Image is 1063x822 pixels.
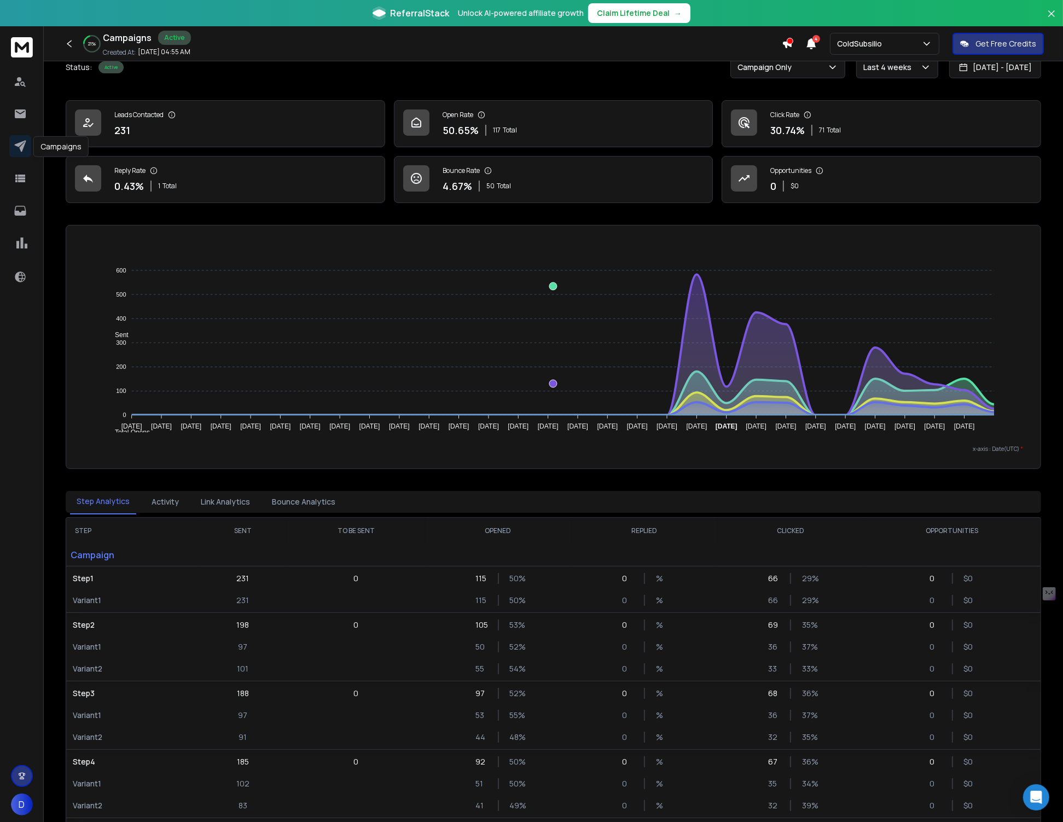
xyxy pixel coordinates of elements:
button: Bounce Analytics [265,490,342,514]
p: 66 [768,595,779,606]
p: % [656,663,667,674]
p: 0 [622,641,633,652]
tspan: [DATE] [925,422,945,430]
p: % [656,641,667,652]
p: Variant 2 [73,663,192,674]
p: 55 [476,663,487,674]
p: 231 [114,123,130,138]
tspan: [DATE] [241,422,262,430]
p: 41 [476,800,487,811]
p: Last 4 weeks [863,62,916,73]
a: Leads Contacted231 [66,100,385,147]
tspan: [DATE] [954,422,975,430]
tspan: [DATE] [330,422,351,430]
th: REPLIED [571,518,717,544]
tspan: 500 [117,291,126,298]
p: Variant 2 [73,732,192,743]
a: Open Rate50.65%117Total [394,100,713,147]
p: 51 [476,778,487,789]
p: 39 % [802,800,813,811]
span: 71 [819,126,824,135]
a: Click Rate30.74%71Total [722,100,1041,147]
tspan: 600 [117,267,126,274]
p: x-axis : Date(UTC) [84,445,1023,453]
p: 36 [768,641,779,652]
tspan: [DATE] [389,422,410,430]
tspan: 100 [117,387,126,394]
tspan: [DATE] [746,422,767,430]
p: 0 [622,732,633,743]
th: CLICKED [718,518,864,544]
a: Bounce Rate4.67%50Total [394,156,713,203]
p: 0 [353,573,358,584]
tspan: [DATE] [211,422,231,430]
p: 50.65 % [443,123,479,138]
span: Total [503,126,517,135]
div: Open Intercom Messenger [1023,784,1049,811]
p: 66 [768,573,779,584]
p: 0 [930,641,941,652]
p: 35 [768,778,779,789]
span: Total [162,182,177,190]
p: 21 % [88,40,96,47]
tspan: [DATE] [687,422,707,430]
p: [DATE] 04:55 AM [138,48,190,56]
p: % [656,573,667,584]
span: ReferralStack [390,7,449,20]
p: 0 [622,800,633,811]
span: Total Opens [107,429,150,436]
p: 92 [476,756,487,767]
p: 0 [622,595,633,606]
p: 52 % [510,641,521,652]
p: Bounce Rate [443,166,480,175]
tspan: [DATE] [835,422,856,430]
p: 102 [236,778,249,789]
tspan: [DATE] [627,422,648,430]
p: Variant 1 [73,641,192,652]
span: D [11,794,33,815]
button: Close banner [1044,7,1059,33]
p: Variant 1 [73,710,192,721]
p: $ 0 [964,778,975,789]
span: Total [497,182,511,190]
button: Get Free Credits [952,33,1044,55]
p: 97 [476,688,487,699]
p: $ 0 [964,663,975,674]
p: Step 1 [73,573,192,584]
button: Claim Lifetime Deal→ [588,3,690,23]
button: Activity [145,490,185,514]
p: 0 [930,595,941,606]
p: 231 [236,595,249,606]
span: 117 [493,126,501,135]
p: 34 % [802,778,813,789]
p: 36 % [802,756,813,767]
p: $ 0 [964,620,975,630]
p: 36 % [802,688,813,699]
p: 0 [622,688,633,699]
p: 48 % [510,732,521,743]
tspan: [DATE] [538,422,559,430]
p: 55 % [510,710,521,721]
p: Step 2 [73,620,192,630]
p: Unlock AI-powered affiliate growth [458,8,584,19]
p: 0 [622,756,633,767]
p: % [656,732,667,743]
tspan: [DATE] [419,422,440,430]
p: % [656,800,667,811]
p: 50 % [510,595,521,606]
tspan: 0 [123,412,126,418]
tspan: 300 [117,339,126,346]
p: % [656,595,667,606]
p: 0 [930,663,941,674]
p: 50 % [510,778,521,789]
p: 101 [237,663,248,674]
p: 69 [768,620,779,630]
p: Campaign [66,544,199,566]
p: 0 [622,620,633,630]
th: OPPORTUNITIES [864,518,1041,544]
p: 0 [930,688,941,699]
p: 115 [476,595,487,606]
p: 4.67 % [443,178,472,194]
p: Reply Rate [114,166,146,175]
p: Step 3 [73,688,192,699]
